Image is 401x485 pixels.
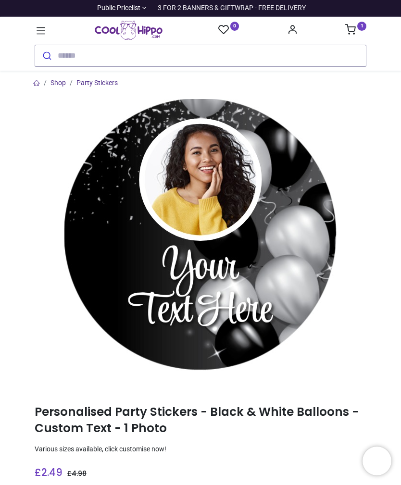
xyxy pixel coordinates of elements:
[41,465,63,479] span: 2.49
[76,79,118,87] a: Party Stickers
[35,465,63,479] span: £
[357,22,366,31] sup: 1
[72,469,87,478] span: 4.98
[158,3,306,13] div: 3 FOR 2 BANNERS & GIFTWRAP - FREE DELIVERY
[35,45,58,66] button: Submit
[345,27,366,35] a: 1
[97,3,140,13] span: Public Pricelist
[230,22,239,31] sup: 0
[50,79,66,87] a: Shop
[35,445,366,454] p: Various sizes available, click customise now!
[287,27,298,35] a: Account Info
[95,21,163,40] a: Logo of Cool Hippo
[35,404,366,437] h1: Personalised Party Stickers - Black & White Balloons - Custom Text - 1 Photo
[95,21,163,40] img: Cool Hippo
[67,469,87,478] span: £
[95,3,147,13] a: Public Pricelist
[218,24,239,36] a: 0
[363,447,391,475] iframe: Brevo live chat
[64,99,337,371] img: Personalised Party Stickers - Black & White Balloons - Custom Text - 1 Photo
